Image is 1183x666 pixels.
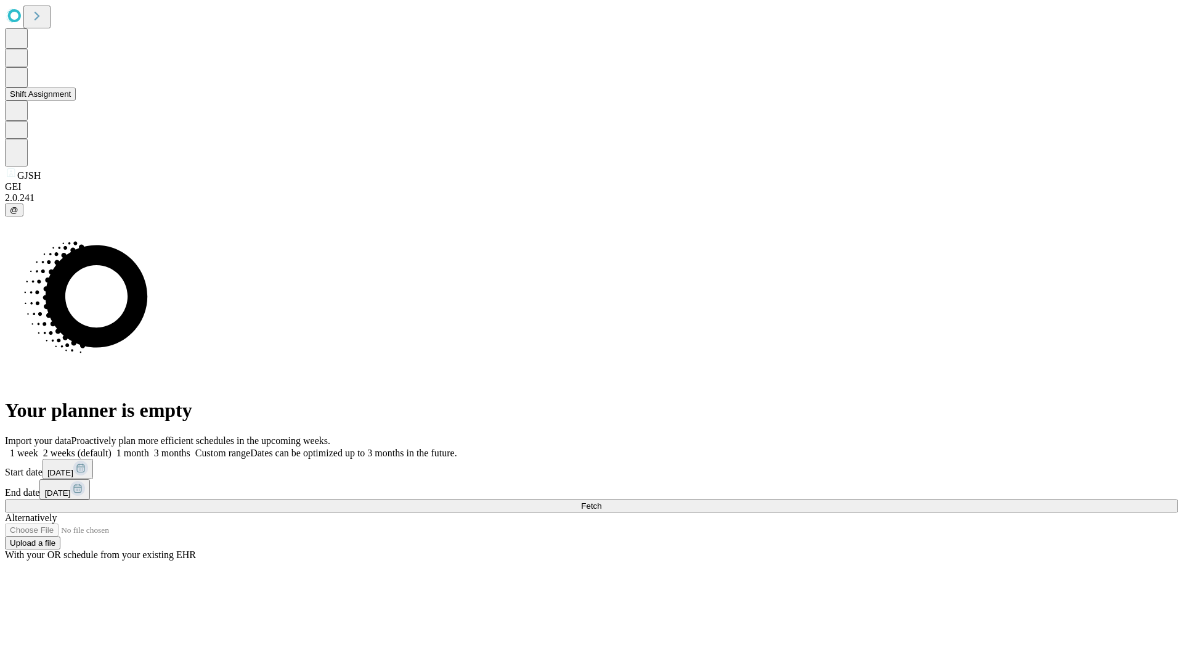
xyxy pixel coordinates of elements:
[43,459,93,479] button: [DATE]
[5,203,23,216] button: @
[5,499,1178,512] button: Fetch
[17,170,41,181] span: GJSH
[154,448,190,458] span: 3 months
[43,448,112,458] span: 2 weeks (default)
[71,435,330,446] span: Proactively plan more efficient schedules in the upcoming weeks.
[39,479,90,499] button: [DATE]
[5,459,1178,479] div: Start date
[47,468,73,477] span: [DATE]
[5,512,57,523] span: Alternatively
[5,549,196,560] span: With your OR schedule from your existing EHR
[581,501,601,511] span: Fetch
[5,399,1178,422] h1: Your planner is empty
[5,435,71,446] span: Import your data
[195,448,250,458] span: Custom range
[10,448,38,458] span: 1 week
[5,192,1178,203] div: 2.0.241
[10,205,18,215] span: @
[44,488,70,498] span: [DATE]
[5,88,76,101] button: Shift Assignment
[5,536,60,549] button: Upload a file
[116,448,149,458] span: 1 month
[250,448,457,458] span: Dates can be optimized up to 3 months in the future.
[5,479,1178,499] div: End date
[5,181,1178,192] div: GEI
